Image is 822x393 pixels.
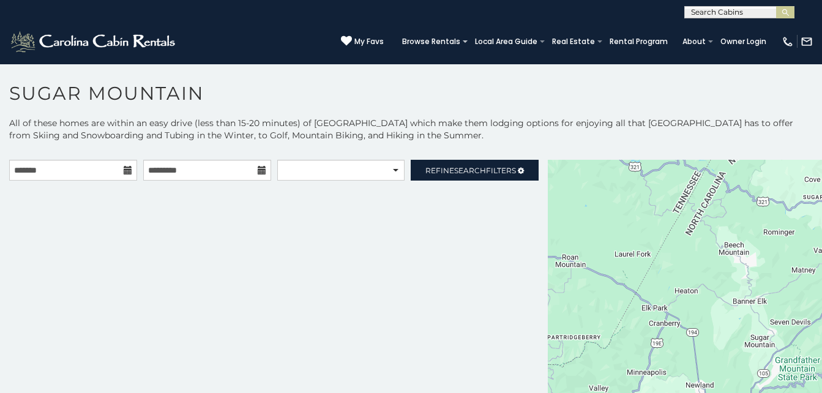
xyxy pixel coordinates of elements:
[714,33,772,50] a: Owner Login
[782,36,794,48] img: phone-regular-white.png
[396,33,466,50] a: Browse Rentals
[603,33,674,50] a: Rental Program
[425,166,516,175] span: Refine Filters
[411,160,539,181] a: RefineSearchFilters
[676,33,712,50] a: About
[546,33,601,50] a: Real Estate
[469,33,544,50] a: Local Area Guide
[341,36,384,48] a: My Favs
[9,29,179,54] img: White-1-2.png
[354,36,384,47] span: My Favs
[801,36,813,48] img: mail-regular-white.png
[454,166,486,175] span: Search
